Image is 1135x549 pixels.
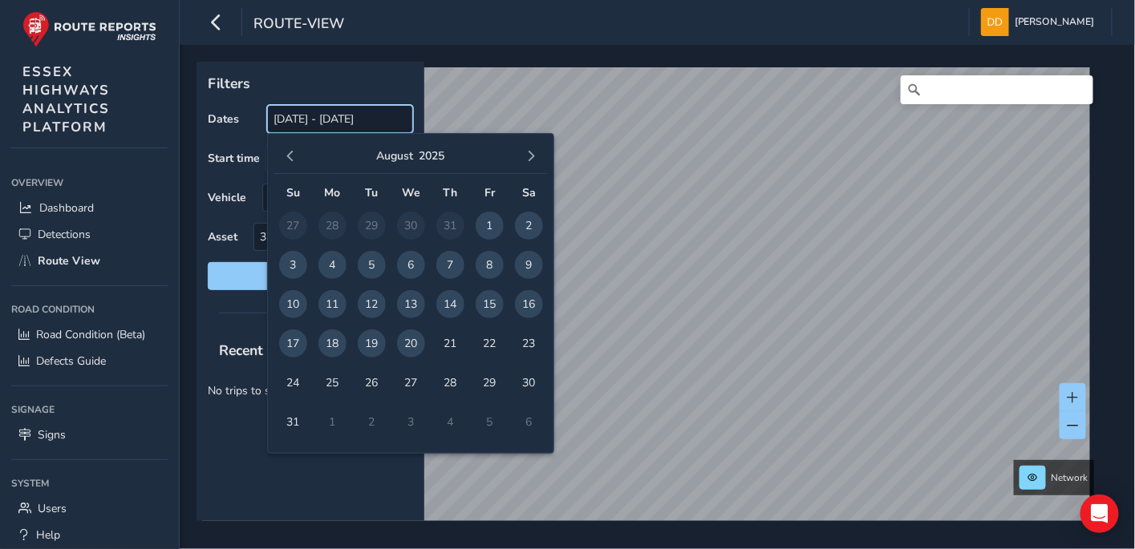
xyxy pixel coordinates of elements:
div: Road Condition [11,297,168,321]
span: Sa [522,185,536,200]
div: Overview [11,171,168,195]
span: 3 [279,251,307,279]
button: [PERSON_NAME] [981,8,1101,36]
span: 16 [515,290,543,318]
span: Signs [38,427,66,442]
div: Signage [11,398,168,422]
a: Dashboard [11,195,168,221]
span: 5 [358,251,386,279]
span: 4 [318,251,347,279]
span: 19 [358,329,386,357]
span: Route View [38,253,100,268]
span: 15 [476,290,504,318]
span: Fr [484,185,495,200]
span: Tu [365,185,378,200]
span: 13 [397,290,425,318]
button: 2025 [419,148,444,163]
a: Signs [11,422,168,448]
span: 21 [436,329,464,357]
span: We [402,185,420,200]
div: System [11,471,168,495]
button: August [376,148,413,163]
span: 7 [436,251,464,279]
span: 20 [397,329,425,357]
span: 32200042 [254,224,386,250]
span: 12 [358,290,386,318]
img: rr logo [22,11,156,47]
button: Reset filters [208,262,413,290]
span: ESSEX HIGHWAYS ANALYTICS PLATFORM [22,63,110,136]
input: Search [901,75,1093,104]
label: Vehicle [208,190,246,205]
span: 14 [436,290,464,318]
span: 24 [279,369,307,397]
span: 22 [476,329,504,357]
span: 23 [515,329,543,357]
span: Th [443,185,457,200]
div: Select vehicle [263,184,386,211]
span: 29 [476,369,504,397]
span: Dashboard [39,200,94,216]
span: 25 [318,369,347,397]
span: 18 [318,329,347,357]
a: Help [11,522,168,548]
a: Users [11,495,168,522]
span: Network [1052,471,1088,484]
label: Asset [208,229,237,244]
span: 10 [279,290,307,318]
a: Route View [11,248,168,274]
span: Defects Guide [36,353,106,369]
span: route-view [253,14,344,36]
canvas: Map [202,67,1090,539]
p: No trips to show. [197,371,424,410]
span: Recent trips [208,329,309,371]
span: 1 [476,212,504,240]
label: Dates [208,111,239,127]
span: Reset filters [220,268,401,284]
a: Road Condition (Beta) [11,321,168,348]
p: Filters [208,73,413,94]
span: 26 [358,369,386,397]
img: diamond-layout [981,8,1009,36]
a: Detections [11,221,168,248]
span: 2 [515,212,543,240]
span: 27 [397,369,425,397]
span: 31 [279,408,307,436]
span: [PERSON_NAME] [1015,8,1095,36]
span: 17 [279,329,307,357]
a: Defects Guide [11,348,168,374]
span: 28 [436,369,464,397]
span: 30 [515,369,543,397]
span: Users [38,501,67,516]
span: Help [36,527,60,543]
span: Su [286,185,300,200]
span: Mo [324,185,340,200]
span: Detections [38,227,91,242]
div: Open Intercom Messenger [1080,495,1119,533]
span: 6 [397,251,425,279]
label: Start time [208,151,260,166]
span: 8 [476,251,504,279]
span: 9 [515,251,543,279]
span: Road Condition (Beta) [36,327,145,342]
span: 11 [318,290,347,318]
